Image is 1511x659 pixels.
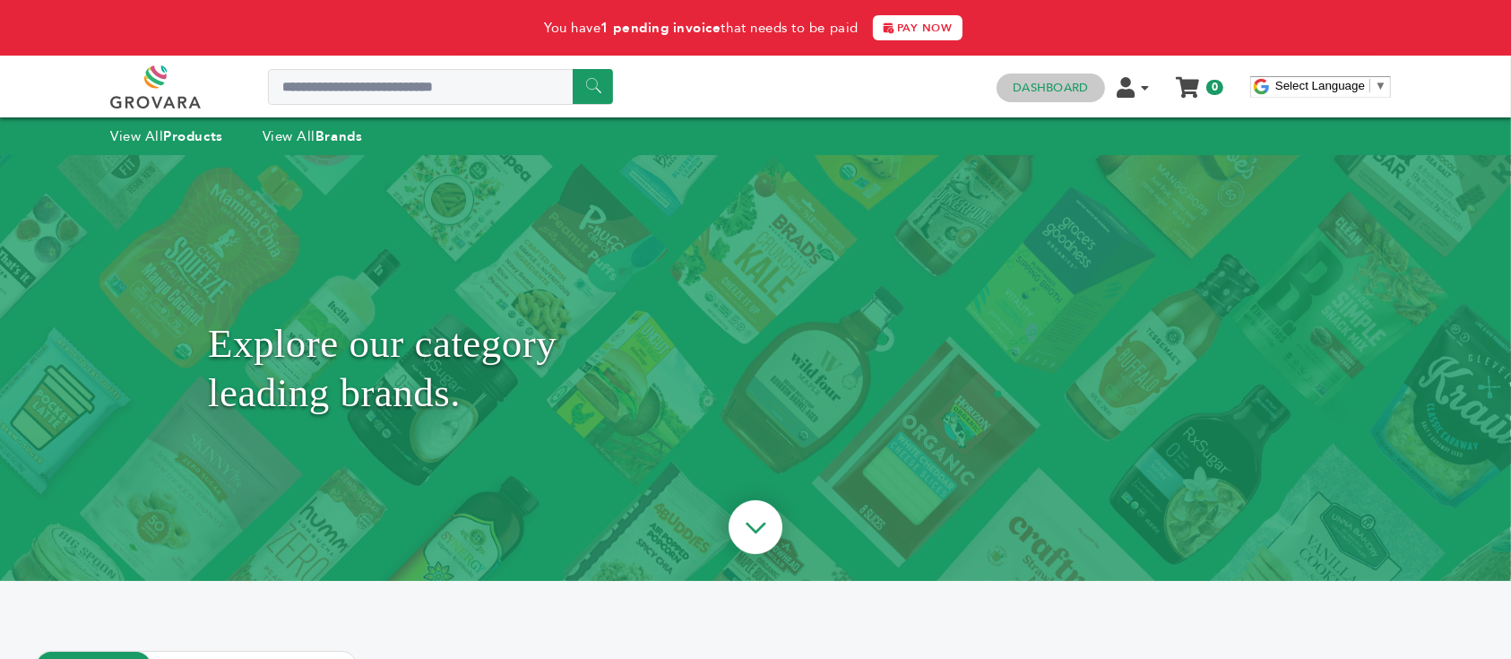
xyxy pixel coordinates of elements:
span: ▼ [1375,79,1386,92]
span: Select Language [1275,79,1365,92]
span: ​ [1369,79,1370,92]
a: View AllBrands [263,127,363,145]
span: 0 [1206,80,1223,95]
a: View AllProducts [110,127,223,145]
img: ourBrandsHeroArrow.png [708,482,803,577]
a: My Cart [1178,72,1198,91]
strong: 1 pending invoice [600,19,721,37]
a: Select Language​ [1275,79,1386,92]
input: Search a product or brand... [268,69,613,105]
strong: Products [163,127,222,145]
a: Dashboard [1013,80,1088,96]
span: You have that needs to be paid [544,19,859,37]
strong: Brands [315,127,362,145]
h1: Explore our category leading brands. [208,200,1303,536]
a: PAY NOW [873,15,963,40]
